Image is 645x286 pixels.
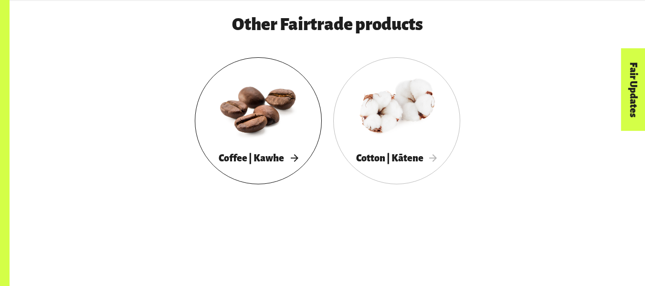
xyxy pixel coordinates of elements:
[356,153,437,163] span: Cotton | Kātene
[106,15,549,34] h3: Other Fairtrade products
[333,57,460,184] a: Cotton | Kātene
[195,57,322,184] a: Coffee | Kawhe
[219,153,298,163] span: Coffee | Kawhe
